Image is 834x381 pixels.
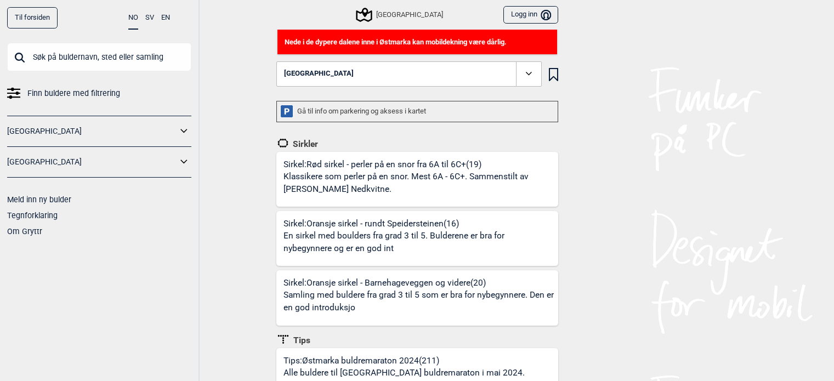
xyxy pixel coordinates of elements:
[283,159,558,207] div: Sirkel: Rød sirkel - perler på en snor fra 6A til 6C+ (19)
[276,61,542,87] button: [GEOGRAPHIC_DATA]
[7,154,177,170] a: [GEOGRAPHIC_DATA]
[7,43,191,71] input: Søk på buldernavn, sted eller samling
[283,218,558,266] div: Sirkel: Oransje sirkel - rundt Speidersteinen (16)
[161,7,170,29] button: EN
[283,230,555,255] p: En sirkel med boulders fra grad 3 til 5. Bulderene er bra for nybegynnere og er en god int
[7,7,58,29] a: Til forsiden
[358,8,443,21] div: [GEOGRAPHIC_DATA]
[7,227,42,236] a: Om Gryttr
[27,86,120,101] span: Finn buldere med filtrering
[7,123,177,139] a: [GEOGRAPHIC_DATA]
[7,86,191,101] a: Finn buldere med filtrering
[503,6,558,24] button: Logg inn
[285,37,550,48] p: Nede i de dypere dalene inne i Østmarka kan mobildekning være dårlig.
[290,139,319,150] span: Sirkler
[290,335,311,346] span: Tips
[276,211,558,266] a: Sirkel:Oransje sirkel - rundt Speidersteinen(16)En sirkel med boulders fra grad 3 til 5. Bulderen...
[284,70,354,78] span: [GEOGRAPHIC_DATA]
[7,195,71,204] a: Meld inn ny bulder
[283,170,555,196] p: Klassikere som perler på en snor. Mest 6A - 6C+. Sammenstilt av [PERSON_NAME] Nedkvitne.
[276,101,558,122] div: Gå til info om parkering og aksess i kartet
[145,7,154,29] button: SV
[276,270,558,325] a: Sirkel:Oransje sirkel - Barnehageveggen og videre(20)Samling med buldere fra grad 3 til 5 som er ...
[7,211,58,220] a: Tegnforklaring
[283,289,555,315] p: Samling med buldere fra grad 3 til 5 som er bra for nybegynnere. Den er en god introduksjo
[276,152,558,207] a: Sirkel:Rød sirkel - perler på en snor fra 6A til 6C+(19)Klassikere som perler på en snor. Mest 6A...
[128,7,138,30] button: NO
[283,277,558,325] div: Sirkel: Oransje sirkel - Barnehageveggen og videre (20)
[283,367,525,379] p: Alle buldere til [GEOGRAPHIC_DATA] buldremaraton i mai 2024.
